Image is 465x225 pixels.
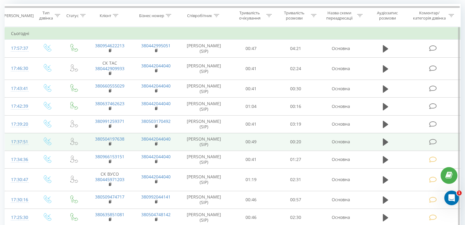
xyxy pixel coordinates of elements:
a: 380509474717 [95,194,124,200]
td: СК ВУСО [87,169,133,191]
td: 03:19 [273,115,318,133]
td: [PERSON_NAME] (SIP) [179,169,229,191]
td: Основна [318,80,364,98]
div: 17:42:39 [11,100,27,112]
td: Основна [318,40,364,57]
a: 380637462623 [95,101,124,106]
div: 17:46:30 [11,62,27,74]
a: 380954622213 [95,43,124,48]
a: 380635851081 [95,212,124,217]
a: 380442044040 [141,136,171,142]
a: 380442044040 [141,63,171,69]
td: 00:57 [273,191,318,209]
td: 00:41 [229,115,273,133]
div: 17:39:20 [11,118,27,130]
td: 02:24 [273,57,318,80]
td: 02:31 [273,169,318,191]
td: 01:19 [229,169,273,191]
td: [PERSON_NAME] (SIP) [179,133,229,151]
td: 00:41 [229,57,273,80]
div: Бізнес номер [139,13,164,18]
a: 380442044040 [141,101,171,106]
td: 04:21 [273,40,318,57]
div: 17:37:51 [11,136,27,148]
td: [PERSON_NAME] (SIP) [179,40,229,57]
td: 01:04 [229,98,273,115]
td: 01:27 [273,151,318,168]
div: [PERSON_NAME] [3,13,34,18]
a: 380504748142 [141,212,171,217]
td: Основна [318,133,364,151]
td: Основна [318,98,364,115]
td: 00:41 [229,151,273,168]
div: Аудіозапис розмови [370,10,405,21]
div: Тип дзвінка [39,10,53,21]
td: Основна [318,57,364,80]
a: 380442044040 [141,83,171,89]
div: Клієнт [100,13,111,18]
a: 380660555029 [95,83,124,89]
td: 00:46 [229,191,273,209]
td: [PERSON_NAME] (SIP) [179,80,229,98]
td: [PERSON_NAME] (SIP) [179,191,229,209]
a: 380442044040 [141,154,171,159]
td: Основна [318,151,364,168]
a: 380992044141 [141,194,171,200]
a: 380991259371 [95,118,124,124]
span: 1 [457,191,462,195]
div: 17:30:47 [11,174,27,186]
div: Назва схеми переадресації [323,10,356,21]
div: 17:30:16 [11,194,27,206]
td: 00:20 [273,133,318,151]
div: 17:43:41 [11,83,27,95]
td: [PERSON_NAME] (SIP) [179,57,229,80]
td: [PERSON_NAME] (SIP) [179,115,229,133]
a: 380445971203 [95,177,124,182]
a: 380442044040 [141,174,171,180]
a: 380442995051 [141,43,171,48]
div: Тривалість очікування [234,10,265,21]
a: 380504197638 [95,136,124,142]
td: Основна [318,191,364,209]
td: Основна [318,115,364,133]
td: [PERSON_NAME] (SIP) [179,151,229,168]
td: Основна [318,169,364,191]
td: 00:41 [229,80,273,98]
td: 00:49 [229,133,273,151]
a: 380503170492 [141,118,171,124]
td: Сьогодні [5,27,460,40]
iframe: Intercom live chat [444,191,459,205]
td: 00:47 [229,40,273,57]
div: Статус [66,13,79,18]
a: 380966153151 [95,154,124,159]
td: [PERSON_NAME] (SIP) [179,98,229,115]
td: СК ТАС [87,57,133,80]
div: Тривалість розмови [279,10,309,21]
td: 00:16 [273,98,318,115]
div: Співробітник [187,13,212,18]
a: 380442909933 [95,66,124,71]
div: Коментар/категорія дзвінка [411,10,447,21]
div: 17:25:30 [11,212,27,223]
div: 17:57:37 [11,42,27,54]
div: 17:34:36 [11,154,27,166]
td: 00:30 [273,80,318,98]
